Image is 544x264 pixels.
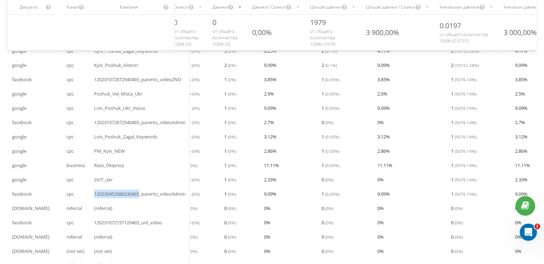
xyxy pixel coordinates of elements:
[173,18,177,27] span: 0
[94,204,112,212] span: (referral)
[455,248,463,254] span: ( 0 %)
[366,28,399,37] div: 3 900,00%
[224,61,236,69] span: 2
[264,132,276,141] span: 3.12 %
[515,118,525,127] span: 2.7 %
[252,4,286,10] div: Дзвінки / Сеанси
[224,118,236,127] span: 1
[186,89,200,98] span: 40
[67,75,74,84] span: cpc
[224,204,236,212] span: 0
[94,247,112,255] span: (not set)
[224,132,236,141] span: 1
[310,4,341,10] div: Цільові дзвінки
[515,247,521,255] span: 0 %
[322,147,339,155] span: 1
[264,161,279,170] span: 11.11 %
[322,61,337,69] span: 2
[224,247,236,255] span: 0
[12,4,45,10] div: Джерело
[264,190,276,198] span: 9.09 %
[192,220,200,225] span: ( 0 %)
[228,119,236,125] span: ( 0 %)
[515,175,528,184] span: 2.33 %
[377,75,390,84] span: 3.85 %
[325,77,339,82] span: ( 0.05 %)
[94,190,186,198] span: 120230452086330465_parents_videoAdmin
[325,105,339,111] span: ( 0.05 %)
[67,161,85,170] span: business
[325,119,333,125] span: ( 0 %)
[12,233,49,241] span: [DOMAIN_NAME]
[439,4,479,10] div: Унікальних дзвінків
[322,104,339,112] span: 1
[515,61,528,69] span: 9.09 %
[377,218,384,227] span: 0 %
[173,28,199,47] span: от общего количества 100% ( 0 )
[224,104,236,112] span: 1
[192,177,200,182] span: ( 0 %)
[192,191,200,197] span: ( 0 %)
[67,247,84,255] span: (not set)
[325,134,339,140] span: ( 0.05 %)
[325,220,333,225] span: ( 0 %)
[377,61,390,69] span: 9.09 %
[67,132,74,141] span: cpc
[228,77,236,82] span: ( 0 %)
[455,134,476,140] span: ( 5076.14 %)
[12,75,32,84] span: facebook
[325,234,333,240] span: ( 0 %)
[264,204,270,212] span: 0 %
[94,4,163,10] div: Кампанія
[325,248,333,254] span: ( 0 %)
[186,61,200,69] span: 22
[186,175,200,184] span: 43
[192,148,200,154] span: ( 0 %)
[451,118,476,127] span: 1
[67,4,78,10] div: Канал
[451,247,463,255] span: 0
[67,61,74,69] span: cpc
[228,105,236,111] span: ( 0 %)
[322,175,333,184] span: 0
[192,134,200,140] span: ( 0 %)
[228,248,236,254] span: ( 0 %)
[12,118,32,127] span: facebook
[67,118,74,127] span: cpc
[515,75,528,84] span: 3.85 %
[224,190,236,198] span: 1
[325,62,337,68] span: ( 0.1 %)
[189,248,197,254] span: ( 0 %)
[12,161,26,170] span: google
[515,104,528,112] span: 9.09 %
[94,161,124,170] span: Raisi_Okipnoy
[455,62,479,68] span: ( 10152.28 %)
[310,28,335,47] span: от общего количества 100% ( 1979 )
[451,190,476,198] span: 1
[224,175,236,184] span: 1
[94,75,181,84] span: 120231072872540465_parents_videoZNO
[192,62,200,68] span: ( 0 %)
[186,233,197,241] span: 1
[515,233,521,241] span: 0 %
[503,28,536,37] div: 3 000,00%
[515,89,525,98] span: 2.5 %
[94,233,112,241] span: (referral)
[189,234,197,240] span: ( 0 %)
[228,148,236,154] span: ( 0 %)
[12,218,32,227] span: facebook
[451,61,479,69] span: 2
[264,147,276,155] span: 2.86 %
[264,89,274,98] span: 2.5 %
[377,147,390,155] span: 2.86 %
[94,104,145,112] span: Lviv_Poshuk_Ukr_mova
[67,218,74,227] span: cpc
[264,61,276,69] span: 9.09 %
[377,104,390,112] span: 9.09 %
[228,234,236,240] span: ( 0 %)
[228,177,236,182] span: ( 0 %)
[12,104,26,112] span: google
[451,89,476,98] span: 1
[377,233,384,241] span: 0 %
[377,161,392,170] span: 11.11 %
